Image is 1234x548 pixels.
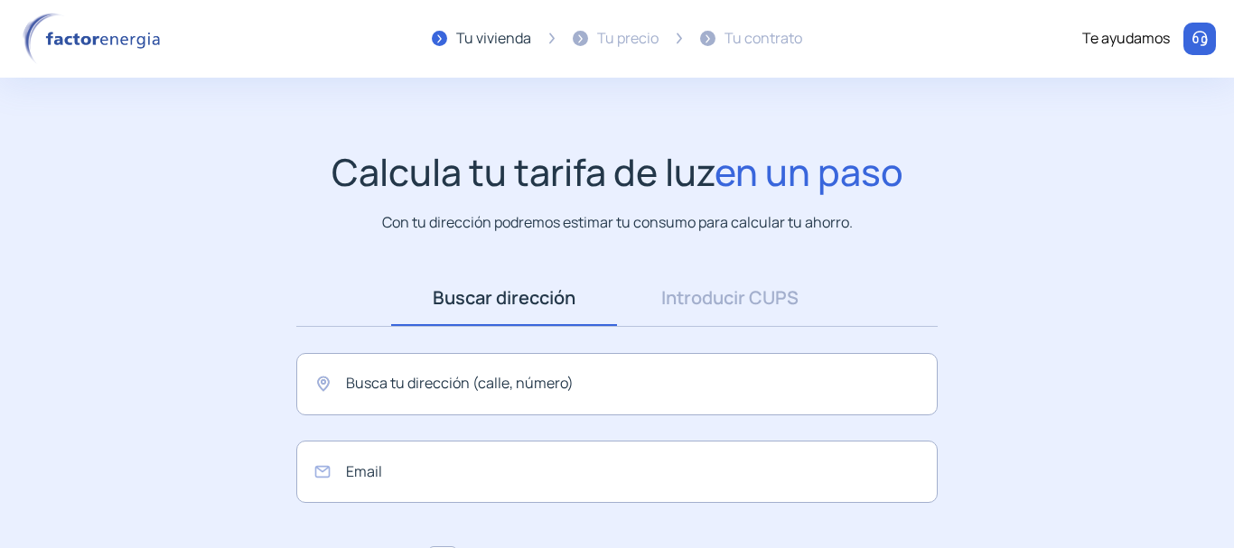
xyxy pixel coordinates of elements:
[456,27,531,51] div: Tu vivienda
[715,146,903,197] span: en un paso
[597,27,659,51] div: Tu precio
[1082,27,1170,51] div: Te ayudamos
[391,270,617,326] a: Buscar dirección
[725,27,802,51] div: Tu contrato
[332,150,903,194] h1: Calcula tu tarifa de luz
[1191,30,1209,48] img: llamar
[18,13,172,65] img: logo factor
[617,270,843,326] a: Introducir CUPS
[382,211,853,234] p: Con tu dirección podremos estimar tu consumo para calcular tu ahorro.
